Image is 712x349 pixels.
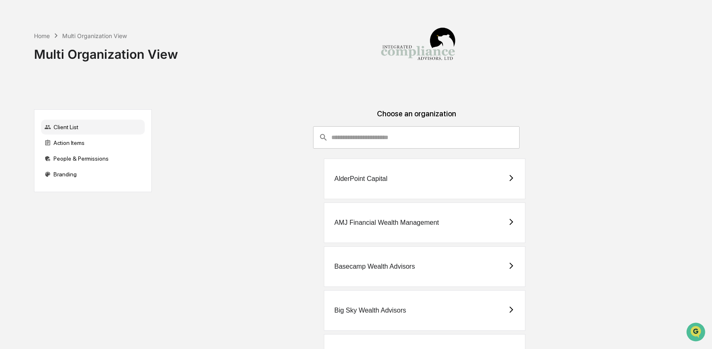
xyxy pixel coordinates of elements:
[334,263,415,270] div: Basecamp Wealth Advisors
[60,105,67,112] div: 🗄️
[334,175,387,183] div: AlderPoint Capital
[68,104,103,113] span: Attestations
[5,101,57,116] a: 🖐️Preclearance
[313,126,520,149] div: consultant-dashboard__filter-organizations-search-bar
[41,135,145,150] div: Action Items
[57,101,106,116] a: 🗄️Attestations
[8,121,15,128] div: 🔎
[685,322,708,344] iframe: Open customer support
[83,140,100,147] span: Pylon
[17,120,52,128] span: Data Lookup
[28,72,105,78] div: We're available if you need us!
[62,32,127,39] div: Multi Organization View
[158,109,675,126] div: Choose an organization
[58,140,100,147] a: Powered byPylon
[17,104,53,113] span: Preclearance
[8,105,15,112] div: 🖐️
[377,7,459,89] img: Integrated Compliance Advisors
[28,63,136,72] div: Start new chat
[41,120,145,135] div: Client List
[141,66,151,76] button: Start new chat
[41,151,145,166] div: People & Permissions
[34,40,178,62] div: Multi Organization View
[5,117,56,132] a: 🔎Data Lookup
[334,219,439,226] div: AMJ Financial Wealth Management
[8,63,23,78] img: 1746055101610-c473b297-6a78-478c-a979-82029cc54cd1
[334,307,406,314] div: Big Sky Wealth Advisors
[34,32,50,39] div: Home
[41,167,145,182] div: Branding
[8,17,151,31] p: How can we help?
